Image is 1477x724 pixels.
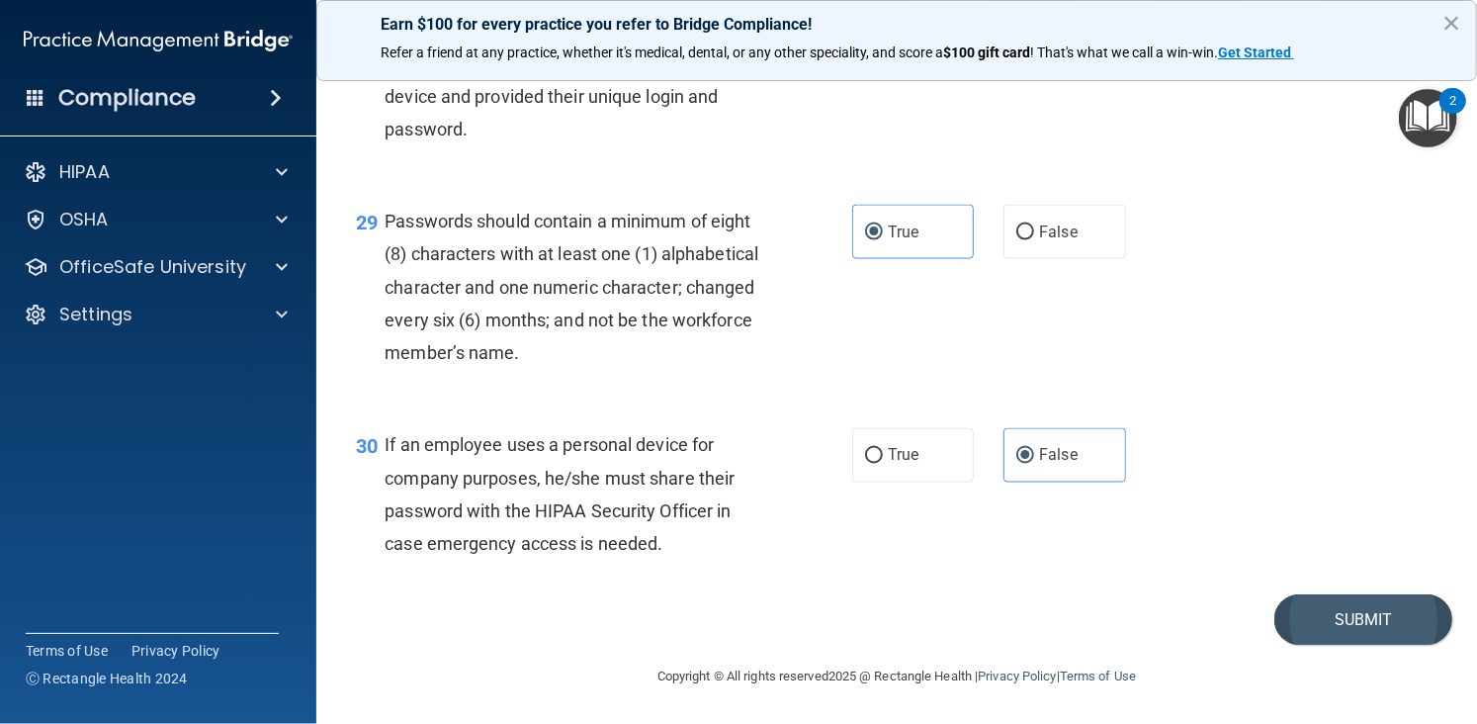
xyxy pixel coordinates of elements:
[1399,89,1457,147] button: Open Resource Center, 2 new notifications
[1016,449,1034,464] input: False
[24,303,288,326] a: Settings
[26,641,108,661] a: Terms of Use
[1016,226,1034,240] input: False
[59,208,109,231] p: OSHA
[865,449,883,464] input: True
[978,669,1056,683] a: Privacy Policy
[356,434,378,458] span: 30
[943,45,1030,60] strong: $100 gift card
[24,255,288,279] a: OfficeSafe University
[59,303,132,326] p: Settings
[131,641,220,661] a: Privacy Policy
[1039,223,1078,241] span: False
[1449,101,1456,127] div: 2
[385,211,758,363] span: Passwords should contain a minimum of eight (8) characters with at least one (1) alphabetical cha...
[59,255,246,279] p: OfficeSafe University
[26,669,188,688] span: Ⓒ Rectangle Health 2024
[1030,45,1218,60] span: ! That's what we call a win-win.
[1218,45,1291,60] strong: Get Started
[1442,7,1461,39] button: Close
[536,645,1258,708] div: Copyright © All rights reserved 2025 @ Rectangle Health | |
[24,21,293,60] img: PMB logo
[1218,45,1294,60] a: Get Started
[381,15,1413,34] p: Earn $100 for every practice you refer to Bridge Compliance!
[24,208,288,231] a: OSHA
[1274,594,1452,645] button: Submit
[356,211,378,234] span: 29
[1039,446,1078,465] span: False
[888,446,918,465] span: True
[59,160,110,184] p: HIPAA
[381,45,943,60] span: Refer a friend at any practice, whether it's medical, dental, or any other speciality, and score a
[865,226,883,240] input: True
[888,223,918,241] span: True
[385,434,735,554] span: If an employee uses a personal device for company purposes, he/she must share their password with...
[1060,669,1136,683] a: Terms of Use
[24,160,288,184] a: HIPAA
[58,84,196,112] h4: Compliance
